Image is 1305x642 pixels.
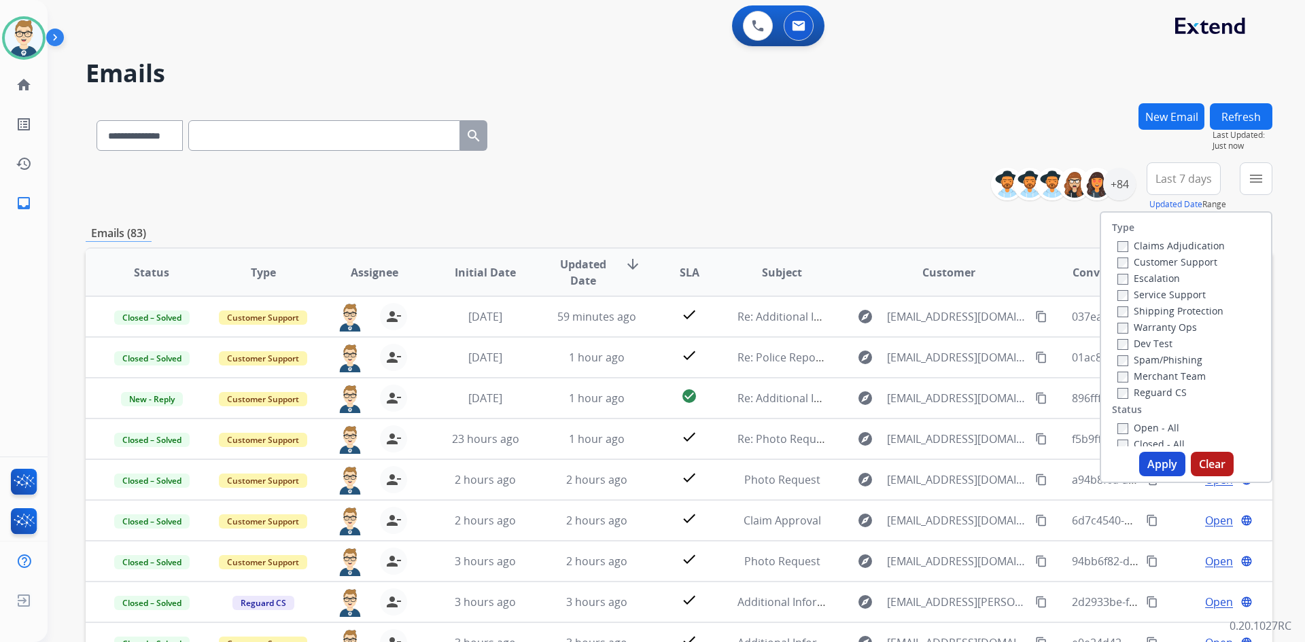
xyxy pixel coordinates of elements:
span: Customer Support [219,351,307,365]
span: Customer Support [219,555,307,569]
mat-icon: language [1240,596,1253,608]
span: Open [1205,512,1233,529]
mat-icon: person_remove [385,349,402,365]
button: Apply [1139,452,1185,476]
mat-icon: content_copy [1035,474,1047,486]
span: New - Reply [121,392,183,406]
input: Escalation [1117,274,1128,285]
span: [EMAIL_ADDRESS][DOMAIN_NAME] [887,390,1027,406]
span: 2 hours ago [566,554,627,569]
mat-icon: explore [857,512,873,529]
span: Last Updated: [1213,130,1272,141]
mat-icon: language [1240,555,1253,567]
mat-icon: check [681,592,697,608]
span: 2 hours ago [566,472,627,487]
button: Clear [1191,452,1234,476]
mat-icon: explore [857,431,873,447]
input: Customer Support [1117,257,1128,268]
span: 1 hour ago [569,391,625,406]
p: 0.20.1027RC [1230,618,1291,634]
span: f5b9ff58-2794-4fc2-804d-5a45cda64b3e [1072,431,1272,446]
span: [EMAIL_ADDRESS][DOMAIN_NAME] [887,349,1027,365]
span: Closed – Solved [114,514,190,529]
span: SLA [680,264,699,281]
mat-icon: explore [857,308,873,325]
span: Closed – Solved [114,433,190,447]
mat-icon: check_circle [681,388,697,404]
span: Customer Support [219,433,307,447]
mat-icon: content_copy [1035,555,1047,567]
span: Closed – Solved [114,596,190,610]
mat-icon: person_remove [385,512,402,529]
input: Dev Test [1117,339,1128,350]
span: 23 hours ago [452,431,519,446]
span: 94bb6f82-d9aa-4969-8046-52ce3879ea73 [1072,554,1280,569]
mat-icon: inbox [16,195,32,211]
img: agent-avatar [336,507,364,535]
span: 037eae43-d10c-4dd1-9e8c-8fbc5087b046 [1072,309,1280,324]
span: Open [1205,594,1233,610]
span: 3 hours ago [455,594,516,609]
mat-icon: explore [857,390,873,406]
mat-icon: person_remove [385,594,402,610]
span: [EMAIL_ADDRESS][PERSON_NAME][DOMAIN_NAME] [887,594,1027,610]
mat-icon: content_copy [1146,555,1158,567]
span: Open [1205,553,1233,569]
span: Additional Information Needed [737,594,897,609]
span: Re: Police Report Request [737,350,869,365]
button: New Email [1138,103,1204,130]
mat-icon: check [681,347,697,363]
mat-icon: check [681,429,697,445]
span: Status [134,264,169,281]
mat-icon: check [681,306,697,323]
mat-icon: content_copy [1035,310,1047,323]
mat-icon: explore [857,553,873,569]
label: Service Support [1117,288,1206,301]
mat-icon: content_copy [1146,596,1158,608]
mat-icon: arrow_downward [625,256,641,272]
label: Reguard CS [1117,386,1187,399]
span: [EMAIL_ADDRESS][DOMAIN_NAME] [887,553,1027,569]
span: 1 hour ago [569,431,625,446]
img: agent-avatar [336,303,364,332]
mat-icon: search [466,128,482,144]
mat-icon: explore [857,594,873,610]
mat-icon: person_remove [385,431,402,447]
span: [DATE] [468,309,502,324]
span: Customer Support [219,514,307,529]
mat-icon: person_remove [385,390,402,406]
span: Conversation ID [1073,264,1160,281]
span: 01ac8776-5aed-4cec-ae7f-dd1bf1073278 [1072,350,1276,365]
mat-icon: content_copy [1035,596,1047,608]
img: agent-avatar [336,466,364,495]
span: Closed – Solved [114,555,190,569]
span: 2 hours ago [455,472,516,487]
span: [EMAIL_ADDRESS][DOMAIN_NAME] [887,431,1027,447]
span: Assignee [351,264,398,281]
button: Refresh [1210,103,1272,130]
mat-icon: list_alt [16,116,32,132]
h2: Emails [86,60,1272,87]
mat-icon: menu [1248,171,1264,187]
span: Just now [1213,141,1272,151]
label: Warranty Ops [1117,321,1197,334]
mat-icon: content_copy [1035,392,1047,404]
button: Updated Date [1149,199,1202,210]
input: Reguard CS [1117,388,1128,399]
span: Re: Additional Information Needed [737,309,915,324]
mat-icon: language [1240,514,1253,527]
label: Dev Test [1117,337,1172,350]
mat-icon: explore [857,471,873,488]
span: [EMAIL_ADDRESS][DOMAIN_NAME] [887,308,1027,325]
input: Shipping Protection [1117,306,1128,317]
label: Open - All [1117,421,1179,434]
span: Reguard CS [232,596,294,610]
span: Subject [762,264,802,281]
mat-icon: person_remove [385,308,402,325]
span: Customer Support [219,392,307,406]
mat-icon: check [681,469,697,486]
input: Service Support [1117,290,1128,301]
mat-icon: check [681,551,697,567]
span: 2 hours ago [566,513,627,528]
p: Emails (83) [86,225,152,242]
